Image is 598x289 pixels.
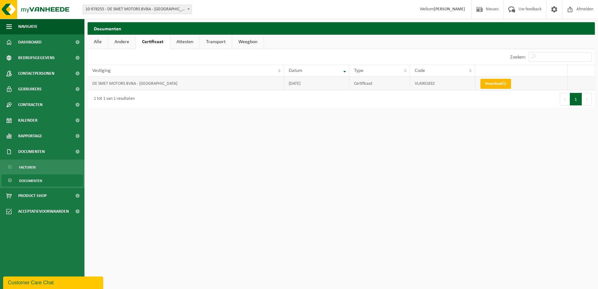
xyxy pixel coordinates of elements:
[18,34,42,50] span: Dashboard
[232,35,264,49] a: Weegbon
[88,22,595,34] h2: Documenten
[18,204,69,219] span: Acceptatievoorwaarden
[18,19,38,34] span: Navigatie
[88,35,108,49] a: Alle
[349,77,410,90] td: Certificaat
[415,68,425,73] span: Code
[170,35,200,49] a: Attesten
[18,128,42,144] span: Rapportage
[18,113,38,128] span: Kalender
[2,161,83,173] a: Facturen
[18,188,47,204] span: Product Shop
[289,68,302,73] span: Datum
[18,66,54,81] span: Contactpersonen
[3,275,104,289] iframe: chat widget
[480,79,511,89] a: Download
[19,175,42,187] span: Documenten
[18,97,43,113] span: Contracten
[284,77,349,90] td: [DATE]
[560,93,570,105] button: Previous
[582,93,592,105] button: Next
[354,68,363,73] span: Type
[83,5,192,14] span: 10-978255 - DE SMET MOTORS BVBA - GERAARDSBERGEN
[410,77,475,90] td: VLA901832
[510,55,526,60] label: Zoeken:
[136,35,170,49] a: Certificaat
[570,93,582,105] button: 1
[92,68,111,73] span: Vestiging
[88,77,284,90] td: DE SMET MOTORS BVBA - [GEOGRAPHIC_DATA]
[18,81,42,97] span: Gebruikers
[19,161,36,173] span: Facturen
[434,7,465,12] strong: [PERSON_NAME]
[108,35,135,49] a: Andere
[91,94,135,105] div: 1 tot 1 van 1 resultaten
[200,35,232,49] a: Transport
[18,144,45,160] span: Documenten
[18,50,55,66] span: Bedrijfsgegevens
[2,175,83,186] a: Documenten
